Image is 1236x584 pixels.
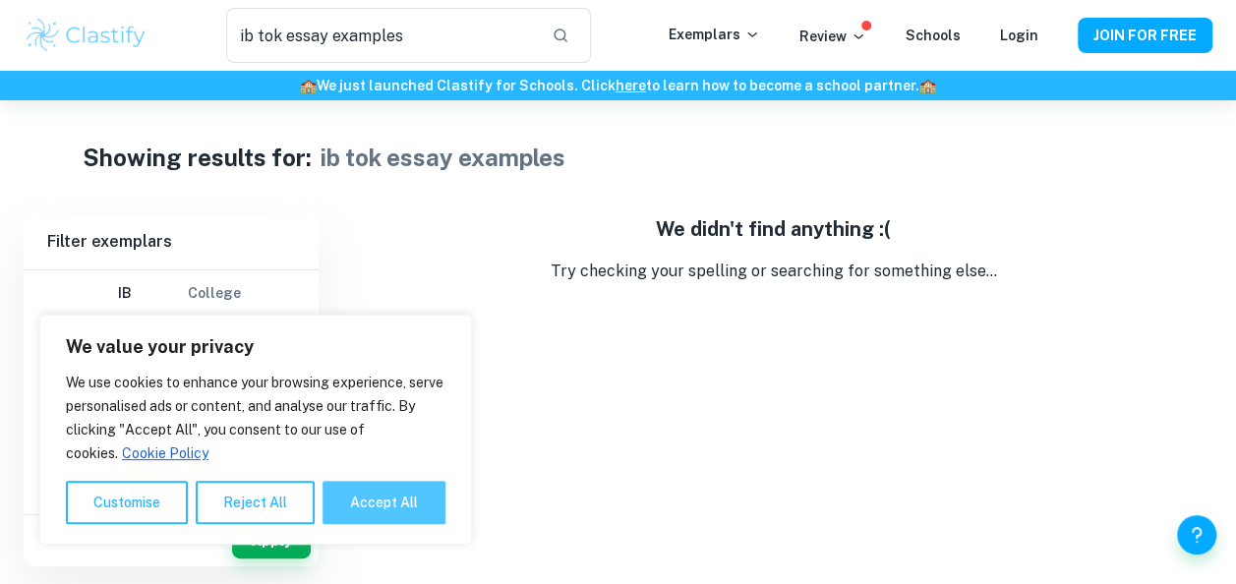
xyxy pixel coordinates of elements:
h1: ib tok essay examples [319,140,564,175]
button: IB [101,270,148,318]
button: JOIN FOR FREE [1078,18,1212,53]
button: Help and Feedback [1177,515,1216,555]
p: Review [799,26,866,47]
p: We use cookies to enhance your browsing experience, serve personalised ads or content, and analys... [66,371,445,465]
span: 🏫 [300,78,317,93]
a: Schools [906,28,961,43]
p: Try checking your spelling or searching for something else... [334,260,1212,283]
img: Clastify logo [24,16,148,55]
button: Customise [66,481,188,524]
a: Cookie Policy [121,444,209,462]
div: Filter type choice [101,270,241,318]
button: Accept All [323,481,445,524]
h6: We just launched Clastify for Schools. Click to learn how to become a school partner. [4,75,1232,96]
h1: Showing results for: [83,140,311,175]
a: here [616,78,646,93]
div: We value your privacy [39,315,472,545]
span: 🏫 [919,78,936,93]
h5: We didn't find anything :( [334,214,1212,244]
p: Exemplars [669,24,760,45]
p: We value your privacy [66,335,445,359]
a: Login [1000,28,1038,43]
button: Reject All [196,481,315,524]
input: Search for any exemplars... [226,8,535,63]
button: College [188,270,241,318]
h6: Filter exemplars [24,214,319,269]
